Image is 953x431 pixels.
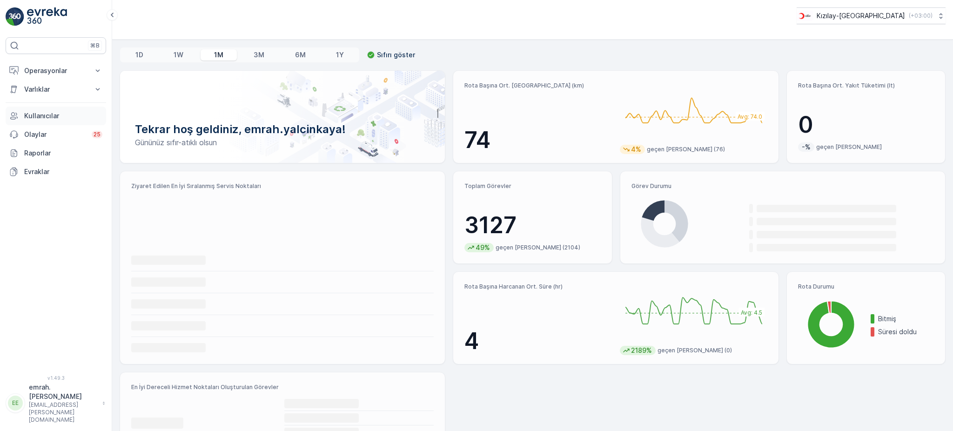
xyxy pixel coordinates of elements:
p: Süresi doldu [878,327,934,337]
p: 1M [214,50,223,60]
p: 1Y [336,50,344,60]
img: logo_light-DOdMpM7g.png [27,7,67,26]
p: ( +03:00 ) [909,12,933,20]
p: Kullanıcılar [24,111,102,121]
a: Evraklar [6,162,106,181]
p: Tekrar hoş geldiniz, emrah.yalcinkaya! [135,122,430,137]
p: ⌘B [90,42,100,49]
p: Toplam Görevler [464,182,600,190]
p: 4 [464,327,612,355]
p: 6M [295,50,306,60]
img: k%C4%B1z%C4%B1lay_jywRncg.png [797,11,813,21]
p: 49% [475,243,491,252]
p: Rota Başına Ort. Yakıt Tüketimi (lt) [798,82,934,89]
p: 4% [630,145,642,154]
a: Kullanıcılar [6,107,106,125]
p: 3127 [464,211,600,239]
p: Rota Başına Ort. [GEOGRAPHIC_DATA] (km) [464,82,612,89]
p: Bitmiş [878,314,934,323]
p: Operasyonlar [24,66,87,75]
p: Varlıklar [24,85,87,94]
button: Varlıklar [6,80,106,99]
p: emrah.[PERSON_NAME] [29,383,98,401]
p: Sıfırı göster [377,50,415,60]
p: 25 [94,131,101,138]
div: EE [8,396,23,411]
p: Görev Durumu [631,182,934,190]
p: Olaylar [24,130,86,139]
button: Kızılay-[GEOGRAPHIC_DATA](+03:00) [797,7,946,24]
p: Gününüz sıfır-atıklı olsun [135,137,430,148]
p: Rota Durumu [798,283,934,290]
p: 1W [174,50,183,60]
button: EEemrah.[PERSON_NAME][EMAIL_ADDRESS][PERSON_NAME][DOMAIN_NAME] [6,383,106,424]
p: 2189% [630,346,653,355]
p: Kızılay-[GEOGRAPHIC_DATA] [817,11,905,20]
p: [EMAIL_ADDRESS][PERSON_NAME][DOMAIN_NAME] [29,401,98,424]
p: -% [801,142,812,152]
p: geçen [PERSON_NAME] (76) [647,146,725,153]
p: 74 [464,126,612,154]
a: Raporlar [6,144,106,162]
button: Operasyonlar [6,61,106,80]
p: geçen [PERSON_NAME] (0) [658,347,732,354]
p: Rota Başına Harcanan Ort. Süre (hr) [464,283,612,290]
span: v 1.49.3 [6,375,106,381]
img: logo [6,7,24,26]
a: Olaylar25 [6,125,106,144]
p: geçen [PERSON_NAME] [816,143,882,151]
p: En İyi Dereceli Hizmet Noktaları Oluşturulan Görevler [131,384,434,391]
p: 3M [254,50,264,60]
p: Evraklar [24,167,102,176]
p: Ziyaret Edilen En İyi Sıralanmış Servis Noktaları [131,182,434,190]
p: 1D [135,50,143,60]
p: geçen [PERSON_NAME] (2104) [496,244,580,251]
p: 0 [798,111,934,139]
p: Raporlar [24,148,102,158]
